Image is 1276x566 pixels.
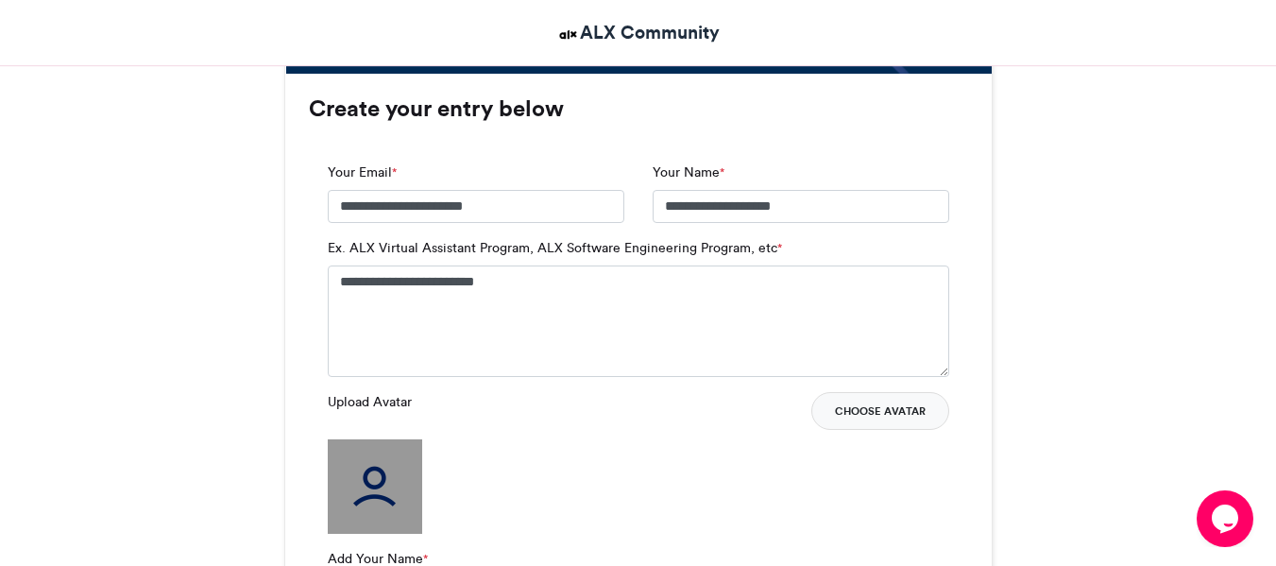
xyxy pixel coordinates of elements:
[653,163,724,182] label: Your Name
[556,23,580,46] img: ALX Community
[328,439,422,534] img: user_filled.png
[328,238,782,258] label: Ex. ALX Virtual Assistant Program, ALX Software Engineering Program, etc
[309,97,968,120] h3: Create your entry below
[556,19,720,46] a: ALX Community
[328,163,397,182] label: Your Email
[1197,490,1257,547] iframe: chat widget
[328,392,412,412] label: Upload Avatar
[811,392,949,430] button: Choose Avatar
